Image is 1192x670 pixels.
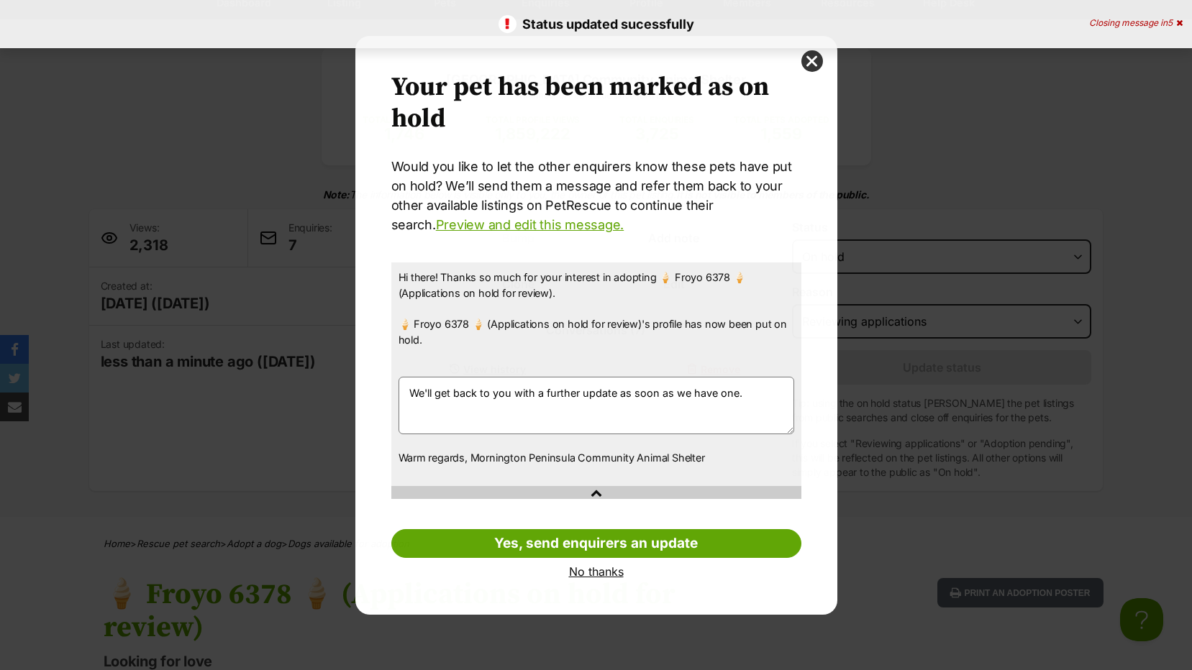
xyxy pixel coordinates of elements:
div: Closing message in [1089,18,1183,28]
p: Warm regards, Mornington Peninsula Community Animal Shelter [399,450,794,466]
p: Status updated sucessfully [14,14,1178,34]
a: Preview and edit this message. [436,217,624,232]
h2: Your pet has been marked as on hold [391,72,801,135]
p: Hi there! Thanks so much for your interest in adopting 🍦 Froyo 6378 🍦 (Applications on hold for r... [399,270,794,363]
textarea: We'll get back to you with a further update as soon as we have one. [399,377,794,434]
p: Would you like to let the other enquirers know these pets have put on hold? We’ll send them a mes... [391,157,801,234]
span: 5 [1168,17,1173,28]
a: Yes, send enquirers an update [391,529,801,558]
a: No thanks [391,565,801,578]
button: close [801,50,823,72]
